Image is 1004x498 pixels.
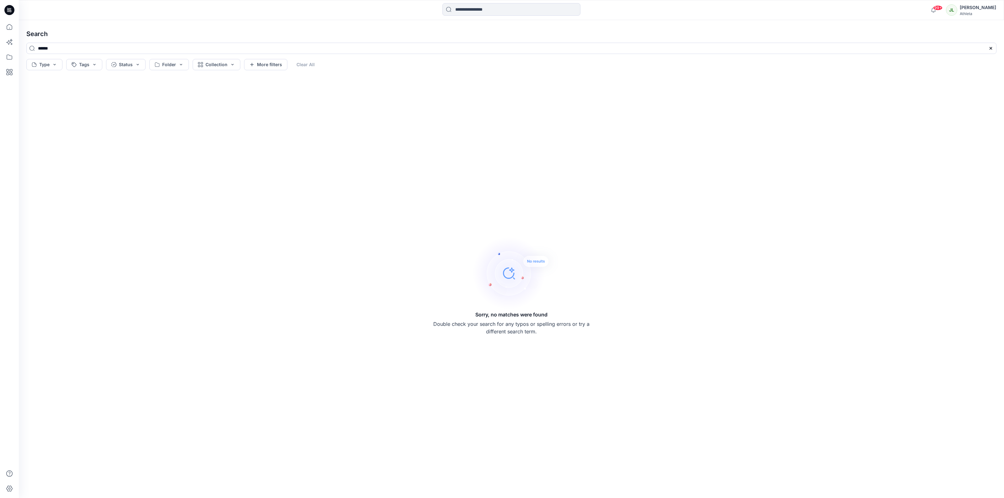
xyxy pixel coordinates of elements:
[933,5,943,10] span: 99+
[475,311,547,318] h5: Sorry, no matches were found
[946,4,957,16] div: JL
[106,59,146,70] button: Status
[66,59,102,70] button: Tags
[26,59,62,70] button: Type
[21,25,1001,43] h4: Search
[473,236,560,311] img: Sorry, no matches were found
[433,320,590,335] p: Double check your search for any typos or spelling errors or try a different search term.
[149,59,189,70] button: Folder
[244,59,287,70] button: More filters
[960,4,996,11] div: [PERSON_NAME]
[960,11,996,16] div: Athleta
[193,59,240,70] button: Collection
